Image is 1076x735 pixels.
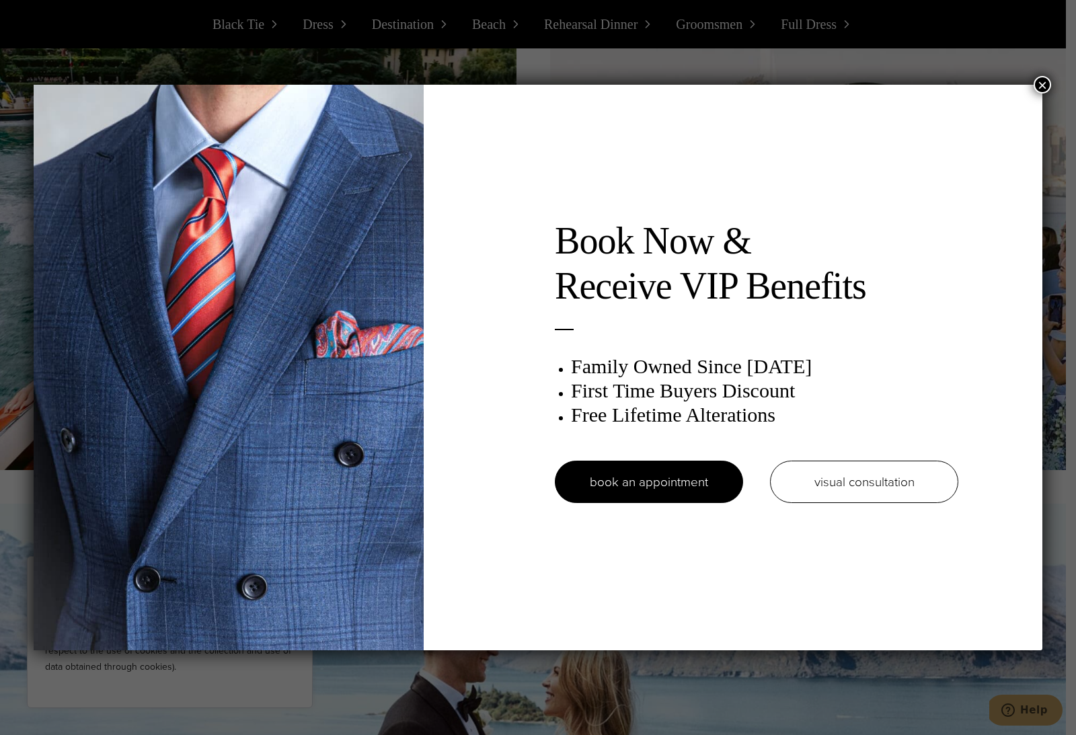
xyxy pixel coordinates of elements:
a: visual consultation [770,461,958,503]
h2: Book Now & Receive VIP Benefits [555,219,958,309]
h3: Free Lifetime Alterations [571,403,958,427]
h3: First Time Buyers Discount [571,379,958,403]
button: Close [1034,76,1051,93]
h3: Family Owned Since [DATE] [571,354,958,379]
span: Help [31,9,59,22]
a: book an appointment [555,461,743,503]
